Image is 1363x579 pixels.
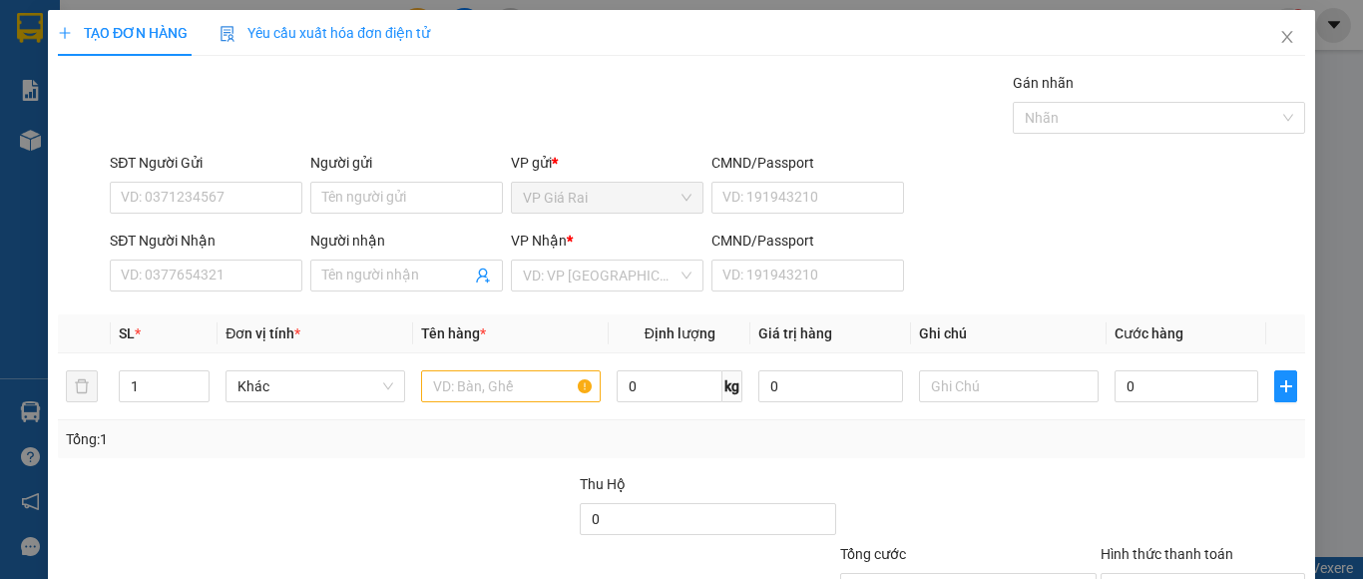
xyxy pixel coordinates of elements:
[711,152,904,174] div: CMND/Passport
[237,371,393,401] span: Khác
[840,546,906,562] span: Tổng cước
[644,325,714,341] span: Định lượng
[110,230,302,252] div: SĐT Người Nhận
[310,152,503,174] div: Người gửi
[711,230,904,252] div: CMND/Passport
[1101,546,1233,562] label: Hình thức thanh toán
[523,183,691,213] span: VP Giá Rai
[911,314,1107,353] th: Ghi chú
[511,152,703,174] div: VP gửi
[511,233,567,249] span: VP Nhận
[1274,370,1297,402] button: plus
[1259,10,1315,66] button: Close
[758,370,902,402] input: 0
[220,26,235,42] img: icon
[421,325,486,341] span: Tên hàng
[119,325,135,341] span: SL
[1115,325,1183,341] span: Cước hàng
[66,370,98,402] button: delete
[421,370,601,402] input: VD: Bàn, Ghế
[919,370,1099,402] input: Ghi Chú
[722,370,742,402] span: kg
[310,230,503,252] div: Người nhận
[1013,75,1074,91] label: Gán nhãn
[110,152,302,174] div: SĐT Người Gửi
[58,25,188,41] span: TẠO ĐƠN HÀNG
[220,25,430,41] span: Yêu cầu xuất hóa đơn điện tử
[579,476,625,492] span: Thu Hộ
[1275,378,1296,394] span: plus
[66,428,528,450] div: Tổng: 1
[758,325,832,341] span: Giá trị hàng
[226,325,300,341] span: Đơn vị tính
[475,268,491,284] span: user-add
[58,26,72,40] span: plus
[1279,29,1295,45] span: close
